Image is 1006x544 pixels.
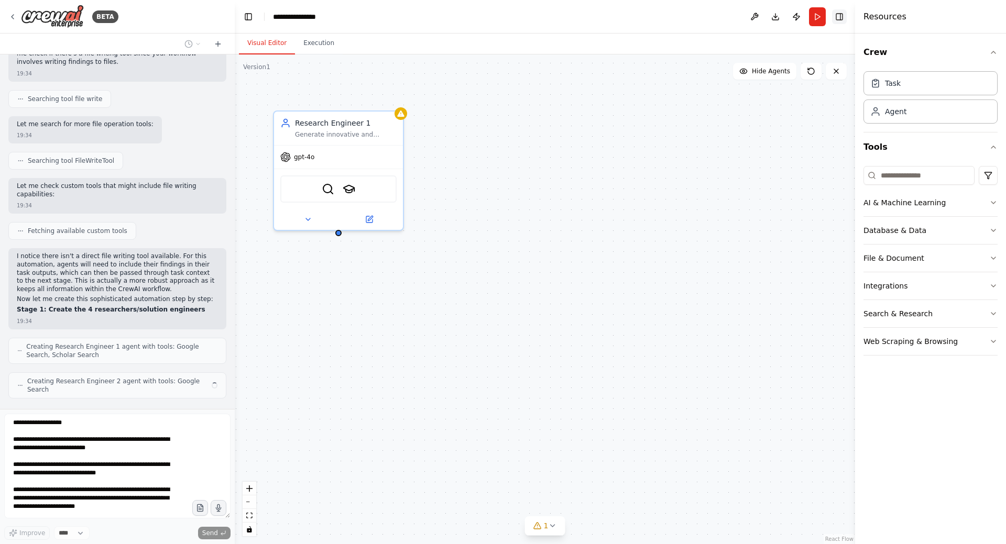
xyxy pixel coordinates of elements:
button: Visual Editor [239,32,295,54]
span: Creating Research Engineer 1 agent with tools: Google Search, Scholar Search [26,342,217,359]
div: Research Engineer 1Generate innovative and practical solution ideas for {task_area} by conducting... [273,110,404,231]
button: Hide right sidebar [832,9,847,24]
p: Now let me create this sophisticated automation step by step: [17,295,218,304]
button: Open in side panel [340,213,399,226]
span: Send [202,529,218,537]
img: SerplyScholarSearchTool [343,183,355,195]
nav: breadcrumb [273,12,325,22]
div: AI & Machine Learning [863,197,946,208]
span: Searching tool file write [28,95,102,103]
button: zoom out [243,495,256,509]
div: Tools [863,162,998,364]
button: Hide Agents [733,63,796,80]
button: Tools [863,132,998,162]
button: Crew [863,38,998,67]
p: I notice there isn't a direct file writing tool available. For this automation, agents will need ... [17,252,218,293]
button: Switch to previous chat [180,38,205,50]
button: AI & Machine Learning [863,189,998,216]
button: Execution [295,32,343,54]
img: Logo [21,5,84,28]
button: zoom in [243,482,256,495]
span: Searching tool FileWriteTool [28,157,114,165]
span: Fetching available custom tools [28,227,127,235]
button: Database & Data [863,217,998,244]
span: Improve [19,529,45,537]
button: Search & Research [863,300,998,327]
div: 19:34 [17,317,32,325]
div: Agent [885,106,906,117]
button: Upload files [192,500,208,516]
div: React Flow controls [243,482,256,536]
div: Generate innovative and practical solution ideas for {task_area} by conducting thorough research ... [295,130,397,139]
button: Send [198,527,231,539]
div: Crew [863,67,998,132]
div: Search & Research [863,308,933,319]
button: Web Scraping & Browsing [863,328,998,355]
div: BETA [92,10,118,23]
p: Perfect! I can see we have file reading tools available. Now let me check if there's a file writi... [17,42,218,66]
div: Version 1 [243,63,270,71]
button: toggle interactivity [243,523,256,536]
div: 19:34 [17,70,32,77]
h4: Resources [863,10,906,23]
p: Let me check custom tools that might include file writing capabilities: [17,182,218,198]
div: 19:34 [17,202,32,209]
button: 1 [525,516,565,536]
span: Hide Agents [752,67,790,75]
button: File & Document [863,245,998,272]
div: Database & Data [863,225,926,236]
button: Hide left sidebar [241,9,256,24]
button: Integrations [863,272,998,299]
div: File & Document [863,253,924,263]
div: Web Scraping & Browsing [863,336,958,347]
a: React Flow attribution [825,536,854,542]
button: fit view [243,509,256,523]
button: Click to speak your automation idea [211,500,226,516]
span: Creating Research Engineer 2 agent with tools: Google Search [27,377,205,394]
span: 1 [544,520,549,531]
span: gpt-4o [294,153,314,161]
div: 19:34 [17,131,32,139]
strong: Stage 1: Create the 4 researchers/solution engineers [17,306,205,313]
button: Start a new chat [210,38,226,50]
button: Improve [4,526,50,540]
div: Research Engineer 1 [295,118,397,128]
p: Let me search for more file operation tools: [17,120,154,129]
img: SerplyWebSearchTool [322,183,334,195]
div: Integrations [863,281,907,291]
div: Task [885,78,901,88]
